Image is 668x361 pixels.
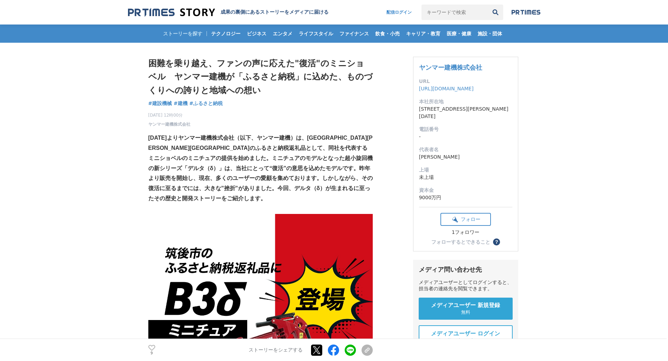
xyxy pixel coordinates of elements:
a: キャリア・教育 [403,25,443,43]
img: prtimes [512,9,540,15]
h1: 困難を乗り越え、ファンの声に応えた"復活"のミニショベル ヤンマー建機が「ふるさと納税」に込めた、ものづくりへの誇りと地域への想い [148,57,373,97]
span: エンタメ [270,30,295,37]
a: #建機 [174,100,188,107]
dt: 本社所在地 [419,98,512,105]
dd: 9000万円 [419,194,512,201]
span: 医療・健康 [444,30,474,37]
a: ヤンマー建機株式会社 [419,64,482,71]
span: メディアユーザー 新規登録 [431,302,500,309]
a: #建設機械 [148,100,172,107]
p: ストーリーをシェアする [249,347,303,353]
a: #ふるさと納税 [189,100,223,107]
input: キーワードで検索 [421,5,488,20]
span: メディアユーザー ログイン [431,330,500,338]
div: フォローするとできること [431,239,490,244]
a: ビジネス [244,25,269,43]
dd: 未上場 [419,174,512,181]
button: ？ [493,238,500,245]
div: 1フォロワー [440,229,491,236]
span: 無料 [461,309,470,315]
a: [URL][DOMAIN_NAME] [419,86,474,91]
h2: 成果の裏側にあるストーリーをメディアに届ける [221,9,329,15]
a: 飲食・小売 [372,25,403,43]
dt: 上場 [419,166,512,174]
div: メディア問い合わせ先 [419,265,513,274]
img: 成果の裏側にあるストーリーをメディアに届ける [128,8,215,17]
a: ライフスタイル [296,25,336,43]
a: 医療・健康 [444,25,474,43]
div: メディアユーザーとしてログインすると、担当者の連絡先を閲覧できます。 [419,279,513,292]
span: [DATE] 12時00分 [148,112,190,118]
dd: [STREET_ADDRESS][PERSON_NAME][DATE] [419,105,512,120]
dt: 資本金 [419,187,512,194]
a: 配信ログイン [379,5,419,20]
button: 検索 [488,5,503,20]
dt: URL [419,78,512,85]
strong: [DATE]よりヤンマー建機株式会社（以下、ヤンマー建機）は、[GEOGRAPHIC_DATA][PERSON_NAME][GEOGRAPHIC_DATA]のふるさと納税返礼品として、同社を代表... [148,135,373,201]
button: フォロー [440,213,491,226]
a: 成果の裏側にあるストーリーをメディアに届ける 成果の裏側にあるストーリーをメディアに届ける [128,8,329,17]
dt: 代表者名 [419,146,512,153]
p: 9 [148,352,155,355]
a: 施設・団体 [475,25,505,43]
a: テクノロジー [208,25,243,43]
span: テクノロジー [208,30,243,37]
span: ライフスタイル [296,30,336,37]
span: 既に登録済みの方はこちら [438,338,493,344]
a: ファイナンス [337,25,372,43]
a: メディアユーザー 新規登録 無料 [419,298,513,320]
span: 施設・団体 [475,30,505,37]
dd: - [419,133,512,140]
dt: 電話番号 [419,126,512,133]
span: 飲食・小売 [372,30,403,37]
span: ？ [494,239,499,244]
a: エンタメ [270,25,295,43]
span: ビジネス [244,30,269,37]
span: ファイナンス [337,30,372,37]
a: メディアユーザー ログイン 既に登録済みの方はこちら [419,325,513,349]
span: キャリア・教育 [403,30,443,37]
dd: [PERSON_NAME] [419,153,512,161]
a: ヤンマー建機株式会社 [148,121,190,127]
